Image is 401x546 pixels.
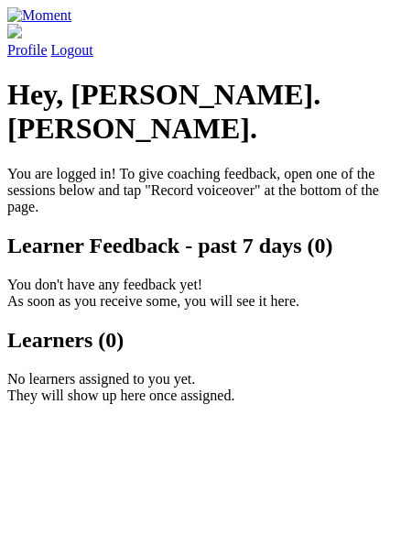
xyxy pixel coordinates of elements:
[7,24,22,38] img: default_avatar-b4e2223d03051bc43aaaccfb402a43260a3f17acc7fafc1603fdf008d6cba3c9.png
[7,24,394,58] a: Profile
[51,42,93,58] a: Logout
[7,234,394,258] h2: Learner Feedback - past 7 days (0)
[7,328,394,353] h2: Learners (0)
[7,371,394,404] p: No learners assigned to you yet. They will show up here once assigned.
[7,166,394,215] p: You are logged in! To give coaching feedback, open one of the sessions below and tap "Record voic...
[7,78,394,146] h1: Hey, [PERSON_NAME].[PERSON_NAME].
[7,277,394,310] p: You don't have any feedback yet! As soon as you receive some, you will see it here.
[7,7,71,24] img: Moment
